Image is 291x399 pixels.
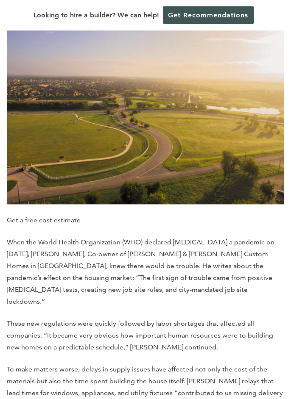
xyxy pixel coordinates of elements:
a: Get Recommendations [163,6,254,24]
p: When the World Health Organization (WHO) declared [MEDICAL_DATA] a pandemic on [DATE], [PERSON_NA... [7,237,284,308]
p: These new regulations were quickly followed by labor shortages that affected all companies. “It b... [7,318,284,354]
iframe: Drift Widget Chat Controller [249,357,281,389]
p: Get a free cost estimate [7,215,284,227]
